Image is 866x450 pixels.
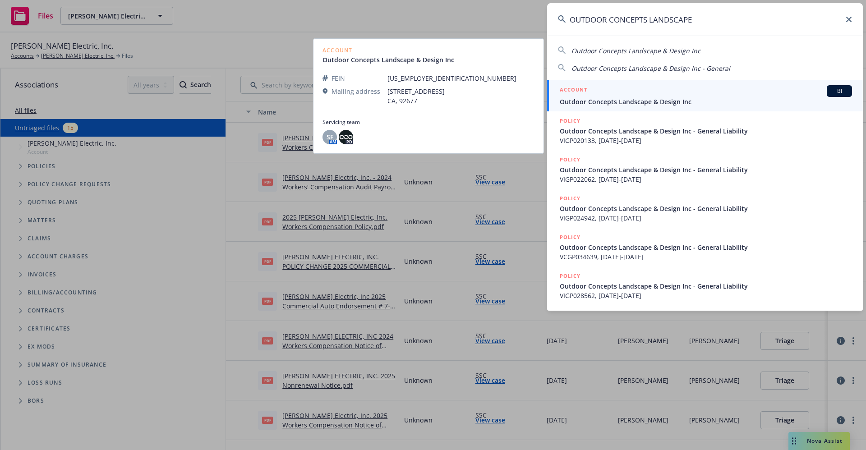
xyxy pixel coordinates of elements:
[560,136,852,145] span: VIGP020133, [DATE]-[DATE]
[560,174,852,184] span: VIGP022062, [DATE]-[DATE]
[560,97,852,106] span: Outdoor Concepts Landscape & Design Inc
[547,150,863,189] a: POLICYOutdoor Concepts Landscape & Design Inc - General LiabilityVIGP022062, [DATE]-[DATE]
[547,111,863,150] a: POLICYOutdoor Concepts Landscape & Design Inc - General LiabilityVIGP020133, [DATE]-[DATE]
[560,243,852,252] span: Outdoor Concepts Landscape & Design Inc - General Liability
[560,204,852,213] span: Outdoor Concepts Landscape & Design Inc - General Liability
[547,266,863,305] a: POLICYOutdoor Concepts Landscape & Design Inc - General LiabilityVIGP028562, [DATE]-[DATE]
[547,3,863,36] input: Search...
[560,165,852,174] span: Outdoor Concepts Landscape & Design Inc - General Liability
[560,252,852,262] span: VCGP034639, [DATE]-[DATE]
[560,281,852,291] span: Outdoor Concepts Landscape & Design Inc - General Liability
[560,233,580,242] h5: POLICY
[830,87,848,95] span: BI
[547,189,863,228] a: POLICYOutdoor Concepts Landscape & Design Inc - General LiabilityVIGP024942, [DATE]-[DATE]
[560,271,580,280] h5: POLICY
[547,228,863,266] a: POLICYOutdoor Concepts Landscape & Design Inc - General LiabilityVCGP034639, [DATE]-[DATE]
[571,46,700,55] span: Outdoor Concepts Landscape & Design Inc
[560,155,580,164] h5: POLICY
[560,194,580,203] h5: POLICY
[571,64,730,73] span: Outdoor Concepts Landscape & Design Inc - General
[560,213,852,223] span: VIGP024942, [DATE]-[DATE]
[560,291,852,300] span: VIGP028562, [DATE]-[DATE]
[560,116,580,125] h5: POLICY
[560,85,587,96] h5: ACCOUNT
[547,80,863,111] a: ACCOUNTBIOutdoor Concepts Landscape & Design Inc
[560,126,852,136] span: Outdoor Concepts Landscape & Design Inc - General Liability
